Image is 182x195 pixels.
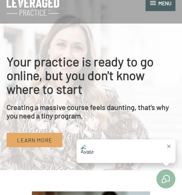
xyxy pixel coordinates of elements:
span: Learn More [17,137,52,143]
span: Your practice is ready to go online, but you don't know where to start [7,54,154,97]
a: Learn More [7,133,62,147]
span: Creating a massive course feels daunting, that's why you need a tiny program. [7,103,169,120]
